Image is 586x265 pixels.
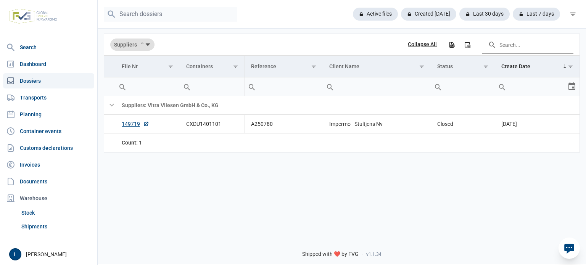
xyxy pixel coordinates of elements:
[501,121,517,127] span: [DATE]
[122,139,174,146] div: File Nr Count: 1
[431,77,445,96] div: Search box
[110,34,573,55] div: Data grid toolbar
[104,7,237,22] input: Search dossiers
[460,38,474,51] div: Column Chooser
[9,248,93,260] div: [PERSON_NAME]
[567,77,576,96] div: Select
[3,73,94,88] a: Dossiers
[501,63,530,69] div: Create Date
[168,63,174,69] span: Show filter options for column 'File Nr'
[495,56,580,77] td: Column Create Date
[323,77,431,96] input: Filter cell
[186,63,213,69] div: Containers
[18,206,94,220] a: Stock
[3,140,94,156] a: Customs declarations
[245,115,323,133] td: A250780
[145,42,151,47] span: Show filter options for column 'Suppliers'
[245,56,323,77] td: Column Reference
[568,63,573,69] span: Show filter options for column 'Create Date'
[459,8,510,21] div: Last 30 days
[110,39,155,51] div: Suppliers
[3,174,94,189] a: Documents
[323,77,337,96] div: Search box
[513,8,560,21] div: Last 7 days
[116,77,180,96] input: Filter cell
[482,35,573,54] input: Search in the data grid
[323,115,431,133] td: Impermo - Stultjens Nv
[180,77,194,96] div: Search box
[251,63,276,69] div: Reference
[483,63,489,69] span: Show filter options for column 'Status'
[362,251,363,258] span: -
[401,8,456,21] div: Created [DATE]
[245,77,323,96] td: Filter cell
[3,107,94,122] a: Planning
[104,96,116,115] td: Collapse
[122,120,149,128] a: 149719
[431,56,495,77] td: Column Status
[245,77,259,96] div: Search box
[3,40,94,55] a: Search
[445,38,459,51] div: Export all data to Excel
[3,56,94,72] a: Dashboard
[245,77,323,96] input: Filter cell
[495,77,580,96] td: Filter cell
[3,90,94,105] a: Transports
[431,115,495,133] td: Closed
[18,220,94,233] a: Shipments
[3,157,94,172] a: Invoices
[302,251,359,258] span: Shipped with ❤️ by FVG
[323,56,431,77] td: Column Client Name
[6,6,60,27] img: FVG - Global freight forwarding
[566,7,580,21] div: filter
[180,56,245,77] td: Column Containers
[116,56,180,77] td: Column File Nr
[495,77,509,96] div: Search box
[366,251,382,257] span: v1.1.34
[104,34,580,152] div: Data grid with 2 rows and 7 columns
[311,63,317,69] span: Show filter options for column 'Reference'
[233,63,238,69] span: Show filter options for column 'Containers'
[116,77,129,96] div: Search box
[116,96,580,115] td: Suppliers: Vitra Vliesen GmbH & Co., KG
[9,248,21,260] button: L
[3,124,94,139] a: Container events
[431,77,495,96] input: Filter cell
[408,41,437,48] div: Collapse All
[437,63,453,69] div: Status
[180,77,245,96] input: Filter cell
[353,8,398,21] div: Active files
[419,63,425,69] span: Show filter options for column 'Client Name'
[495,77,567,96] input: Filter cell
[180,115,245,133] td: CXDU1401101
[3,191,94,206] div: Warehouse
[329,63,359,69] div: Client Name
[122,63,138,69] div: File Nr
